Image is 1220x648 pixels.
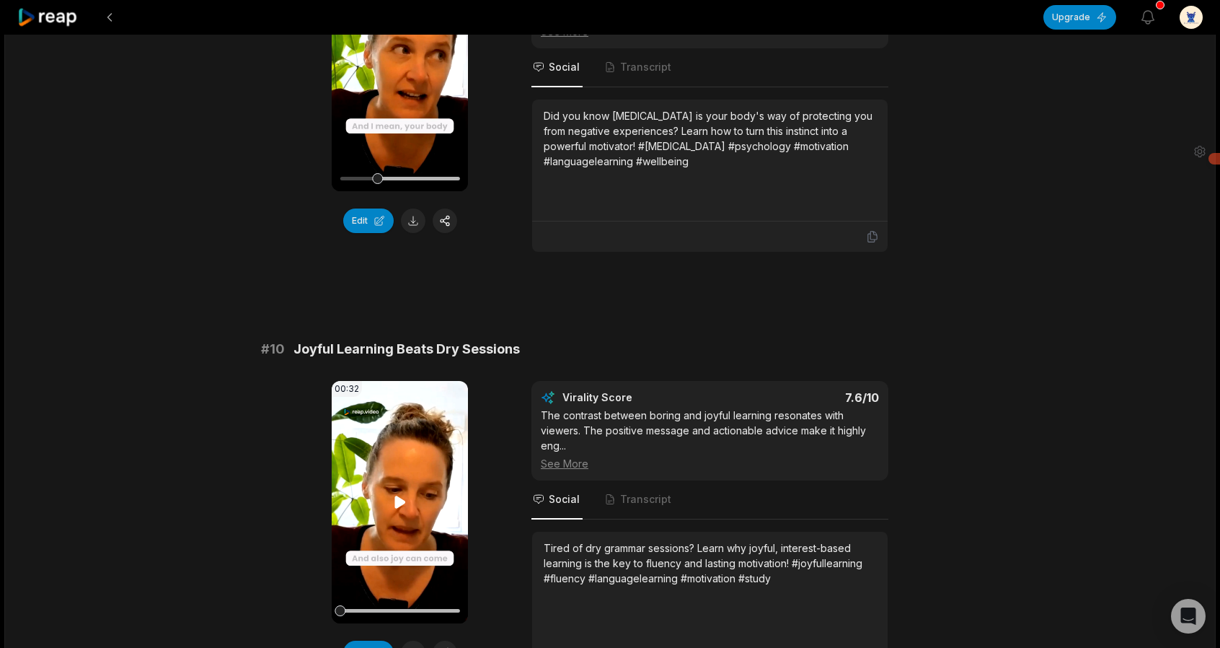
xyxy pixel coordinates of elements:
span: Joyful Learning Beats Dry Sessions [293,339,520,359]
video: Your browser does not support mp4 format. [332,381,468,623]
div: Open Intercom Messenger [1171,599,1206,634]
div: Virality Score [562,390,717,405]
div: Did you know [MEDICAL_DATA] is your body's way of protecting you from negative experiences? Learn... [544,108,876,169]
span: Social [549,492,580,507]
span: Transcript [620,492,671,507]
span: Transcript [620,60,671,74]
nav: Tabs [531,481,888,520]
span: # 10 [261,339,285,359]
div: See More [541,456,879,471]
button: Edit [343,209,394,233]
div: The contrast between boring and joyful learning resonates with viewers. The positive message and ... [541,408,879,471]
span: Social [549,60,580,74]
div: 7.6 /10 [725,390,880,405]
nav: Tabs [531,48,888,87]
div: Tired of dry grammar sessions? Learn why joyful, interest-based learning is the key to fluency an... [544,540,876,586]
button: Upgrade [1043,5,1116,30]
